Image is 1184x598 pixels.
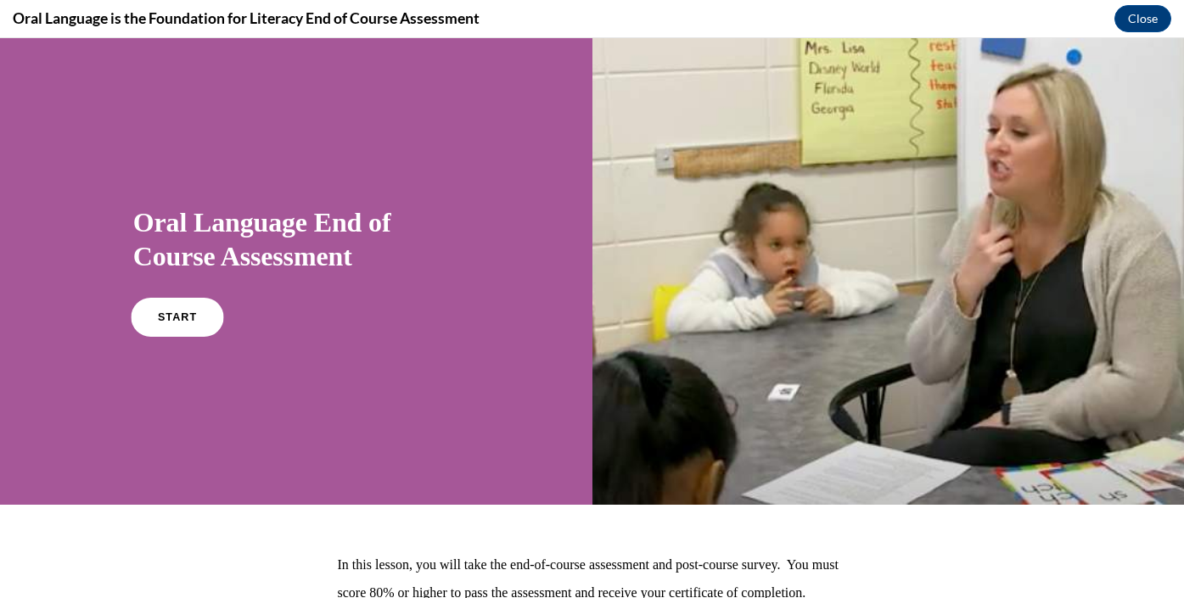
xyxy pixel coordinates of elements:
button: Close [1114,5,1171,32]
h1: Oral Language End of Course Assessment [133,167,459,235]
h4: Oral Language is the Foundation for Literacy End of Course Assessment [13,8,480,29]
p: In this lesson, you will take the end-of-course assessment and post-course survey. You must score... [338,512,847,568]
span: START [158,273,197,286]
a: START [131,260,223,299]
